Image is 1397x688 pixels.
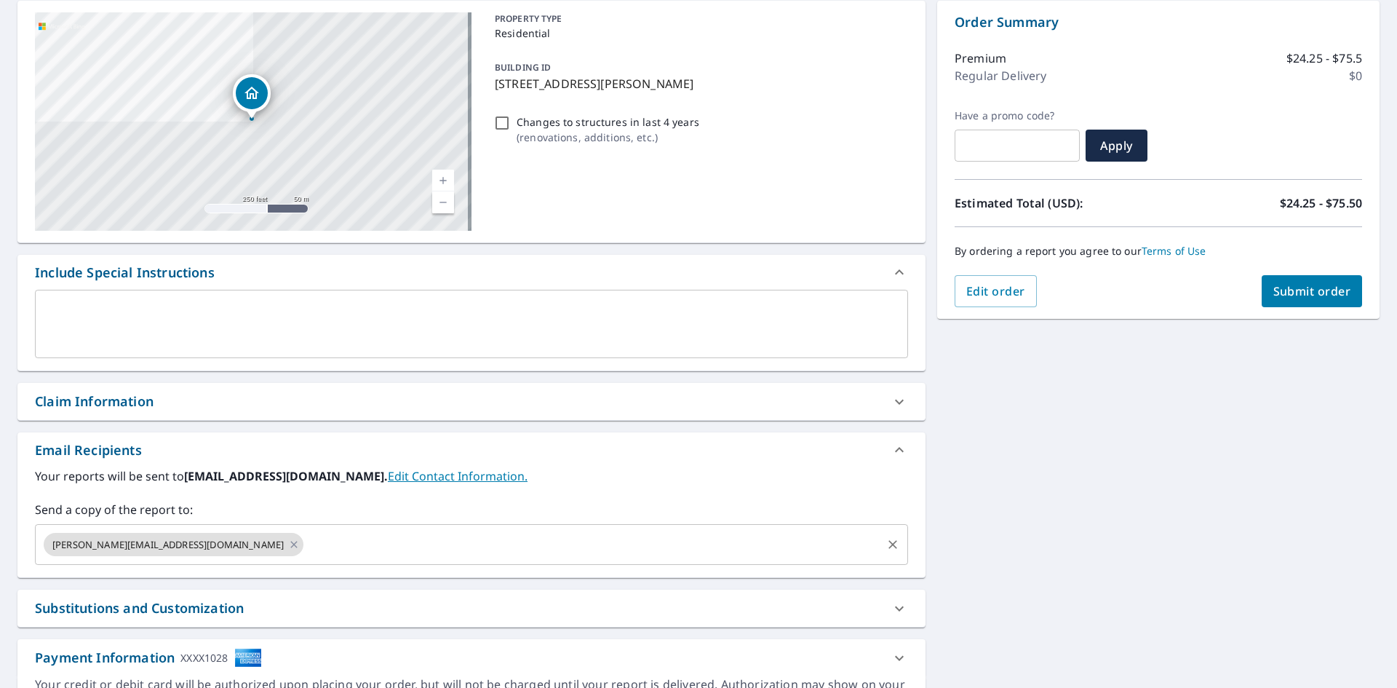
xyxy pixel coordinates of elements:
[495,12,902,25] p: PROPERTY TYPE
[44,538,292,552] span: [PERSON_NAME][EMAIL_ADDRESS][DOMAIN_NAME]
[432,170,454,191] a: Current Level 17, Zoom In
[35,648,262,668] div: Payment Information
[1286,50,1362,67] p: $24.25 - $75.5
[883,534,903,555] button: Clear
[1097,138,1136,154] span: Apply
[1142,244,1206,258] a: Terms of Use
[955,109,1080,122] label: Have a promo code?
[35,467,908,485] label: Your reports will be sent to
[184,468,388,484] b: [EMAIL_ADDRESS][DOMAIN_NAME].
[35,440,142,460] div: Email Recipients
[35,598,244,618] div: Substitutions and Customization
[17,383,926,420] div: Claim Information
[388,468,528,484] a: EditContactInfo
[233,74,271,119] div: Dropped pin, building 1, Residential property, 4775 Emerald Woods Dr Stow, OH 44224
[955,67,1046,84] p: Regular Delivery
[495,25,902,41] p: Residential
[234,648,262,668] img: cardImage
[35,392,154,411] div: Claim Information
[17,255,926,290] div: Include Special Instructions
[966,283,1025,299] span: Edit order
[955,50,1006,67] p: Premium
[180,648,228,668] div: XXXX1028
[1280,194,1362,212] p: $24.25 - $75.50
[495,61,551,74] p: BUILDING ID
[955,194,1158,212] p: Estimated Total (USD):
[517,130,699,145] p: ( renovations, additions, etc. )
[495,75,902,92] p: [STREET_ADDRESS][PERSON_NAME]
[1262,275,1363,307] button: Submit order
[35,501,908,518] label: Send a copy of the report to:
[955,275,1037,307] button: Edit order
[17,432,926,467] div: Email Recipients
[955,12,1362,32] p: Order Summary
[17,639,926,676] div: Payment InformationXXXX1028cardImage
[432,191,454,213] a: Current Level 17, Zoom Out
[1086,130,1147,162] button: Apply
[17,590,926,627] div: Substitutions and Customization
[44,533,303,556] div: [PERSON_NAME][EMAIL_ADDRESS][DOMAIN_NAME]
[1349,67,1362,84] p: $0
[517,114,699,130] p: Changes to structures in last 4 years
[955,245,1362,258] p: By ordering a report you agree to our
[35,263,215,282] div: Include Special Instructions
[1273,283,1351,299] span: Submit order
